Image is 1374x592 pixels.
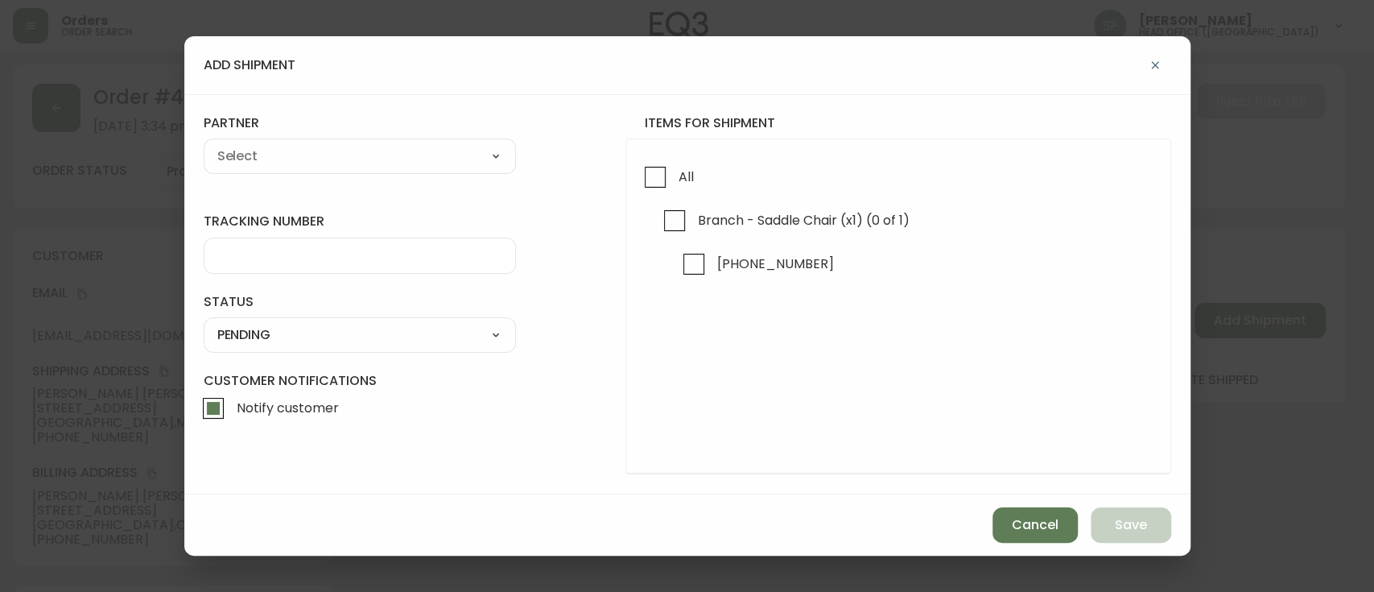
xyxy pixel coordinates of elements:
label: tracking number [204,213,516,230]
label: Customer Notifications [204,372,516,427]
span: Notify customer [237,399,339,416]
h4: add shipment [204,56,295,74]
label: partner [204,114,516,132]
label: status [204,293,516,311]
span: All [679,168,694,185]
span: Branch - Saddle Chair (x1) (0 of 1) [698,212,910,229]
h4: items for shipment [625,114,1171,132]
span: Cancel [1012,516,1058,534]
button: Cancel [992,507,1078,543]
span: [PHONE_NUMBER] [717,255,834,272]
